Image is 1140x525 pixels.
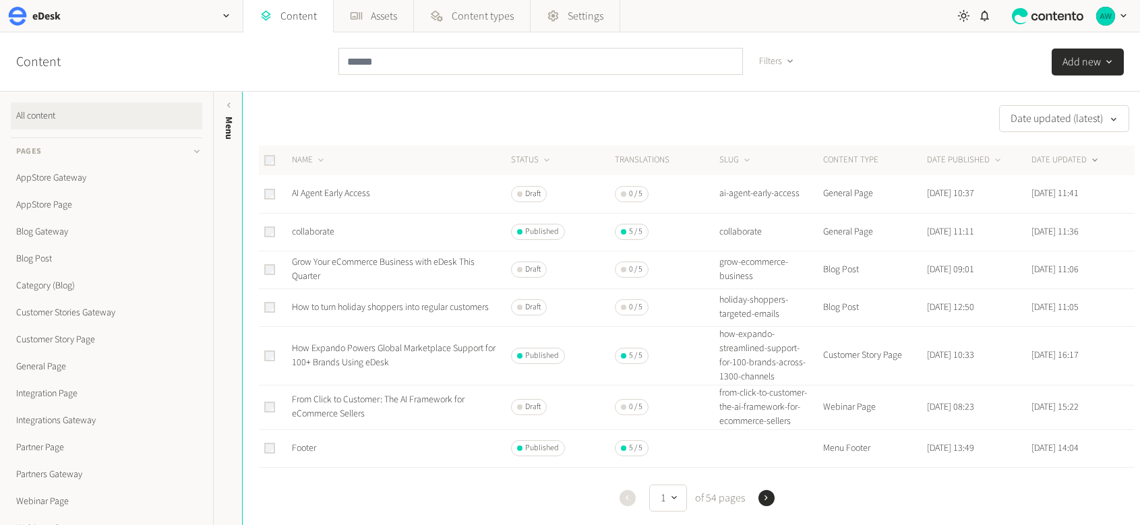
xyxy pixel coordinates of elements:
a: General Page [11,353,202,380]
td: Customer Story Page [822,326,926,385]
span: 0 / 5 [629,301,642,313]
span: Content types [452,8,514,24]
span: Menu [222,117,236,140]
td: General Page [822,467,926,505]
td: General Page [822,175,926,213]
td: how-expando-streamlined-support-for-100-brands-across-1300-channels [719,326,822,385]
img: Alan Wall [1096,7,1115,26]
span: Draft [525,188,541,200]
button: 1 [649,485,687,512]
a: Partner Page [11,434,202,461]
time: [DATE] 11:11 [927,225,974,239]
a: Customer Stories Gateway [11,299,202,326]
span: Draft [525,301,541,313]
a: Customer Story Page [11,326,202,353]
time: [DATE] 16:17 [1031,348,1079,362]
td: holiday-shoppers-targeted-emails [719,288,822,326]
time: [DATE] 11:06 [1031,263,1079,276]
span: Published [525,442,559,454]
a: How Expando Powers Global Marketplace Support for 100+ Brands Using eDesk [292,342,496,369]
td: Blog Post [822,251,926,288]
a: All content [11,102,202,129]
button: NAME [292,154,326,167]
time: [DATE] 10:37 [927,187,974,200]
td: Webinar Page [822,385,926,429]
span: 5 / 5 [629,350,642,362]
a: Integrations Gateway [11,407,202,434]
button: Filters [748,48,806,75]
td: from-click-to-customer-the-ai-framework-for-ecommerce-sellers [719,385,822,429]
a: AI Agent Early Access [292,187,370,200]
a: From Click to Customer: The AI Framework for eCommerce Sellers [292,393,464,421]
td: General Page [822,213,926,251]
th: CONTENT TYPE [822,146,926,175]
time: [DATE] 14:04 [1031,441,1079,455]
h2: eDesk [32,8,61,24]
td: Menu Footer [822,429,926,467]
button: STATUS [511,154,552,167]
span: Draft [525,401,541,413]
span: 5 / 5 [629,442,642,454]
td: collaborate [719,213,822,251]
a: Grow Your eCommerce Business with eDesk This Quarter [292,255,475,283]
time: [DATE] 10:33 [927,348,974,362]
a: AppStore Gateway [11,164,202,191]
a: How to turn holiday shoppers into regular customers [292,301,489,314]
a: Blog Post [11,245,202,272]
button: DATE PUBLISHED [927,154,1003,167]
a: Footer [292,441,316,455]
button: DATE UPDATED [1031,154,1100,167]
th: Translations [614,146,718,175]
span: Published [525,350,559,362]
time: [DATE] 08:23 [927,400,974,414]
time: [DATE] 12:50 [927,301,974,314]
span: 0 / 5 [629,188,642,200]
time: [DATE] 11:41 [1031,187,1079,200]
td: grow-ecommerce-business [719,251,822,288]
a: Integration Page [11,380,202,407]
a: Webinar Page [11,488,202,515]
a: collaborate [292,225,334,239]
time: [DATE] 09:01 [927,263,974,276]
span: Draft [525,264,541,276]
time: [DATE] 15:22 [1031,400,1079,414]
img: eDesk [8,7,27,26]
span: of 54 pages [692,490,745,506]
button: Date updated (latest) [999,105,1129,132]
a: Category (Blog) [11,272,202,299]
td: contact [719,467,822,505]
a: Partners Gateway [11,461,202,488]
a: Blog Gateway [11,218,202,245]
td: ai-agent-early-access [719,175,822,213]
button: Add new [1052,49,1124,75]
span: Filters [759,55,782,69]
time: [DATE] 13:49 [927,441,974,455]
span: 0 / 5 [629,401,642,413]
span: Settings [568,8,603,24]
time: [DATE] 11:36 [1031,225,1079,239]
td: Blog Post [822,288,926,326]
button: SLUG [719,154,752,167]
span: Pages [16,146,42,158]
h2: Content [16,52,92,72]
span: 0 / 5 [629,264,642,276]
span: 5 / 5 [629,226,642,238]
a: AppStore Page [11,191,202,218]
span: Published [525,226,559,238]
time: [DATE] 11:05 [1031,301,1079,314]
